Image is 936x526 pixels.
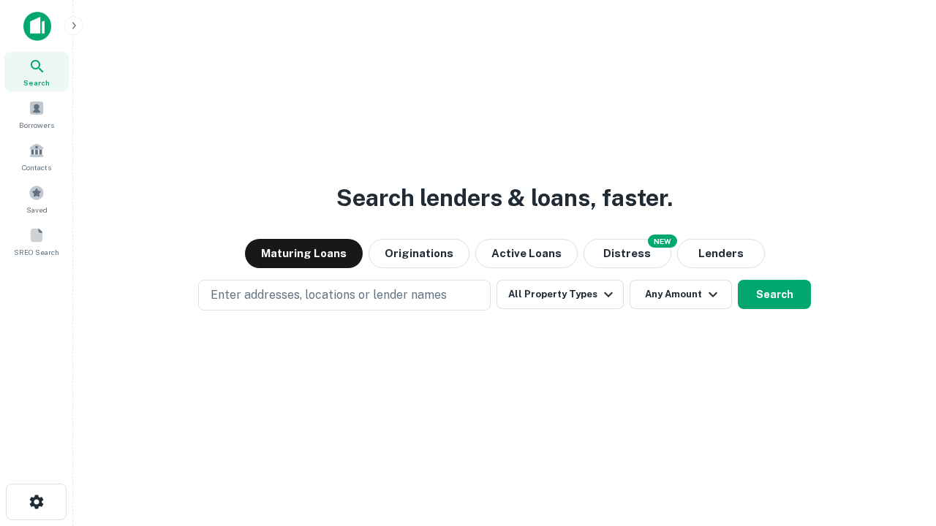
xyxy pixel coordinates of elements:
[14,246,59,258] span: SREO Search
[19,119,54,131] span: Borrowers
[648,235,677,248] div: NEW
[630,280,732,309] button: Any Amount
[4,137,69,176] a: Contacts
[497,280,624,309] button: All Property Types
[4,52,69,91] a: Search
[863,409,936,479] iframe: Chat Widget
[4,94,69,134] a: Borrowers
[26,204,48,216] span: Saved
[738,280,811,309] button: Search
[584,239,671,268] button: Search distressed loans with lien and other non-mortgage details.
[198,280,491,310] button: Enter addresses, locations or lender names
[245,239,363,268] button: Maturing Loans
[4,221,69,261] a: SREO Search
[369,239,469,268] button: Originations
[336,180,673,216] h3: Search lenders & loans, faster.
[677,239,765,268] button: Lenders
[23,12,51,41] img: capitalize-icon.png
[22,161,51,173] span: Contacts
[4,179,69,218] a: Saved
[475,239,578,268] button: Active Loans
[211,286,447,304] p: Enter addresses, locations or lender names
[23,77,50,88] span: Search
